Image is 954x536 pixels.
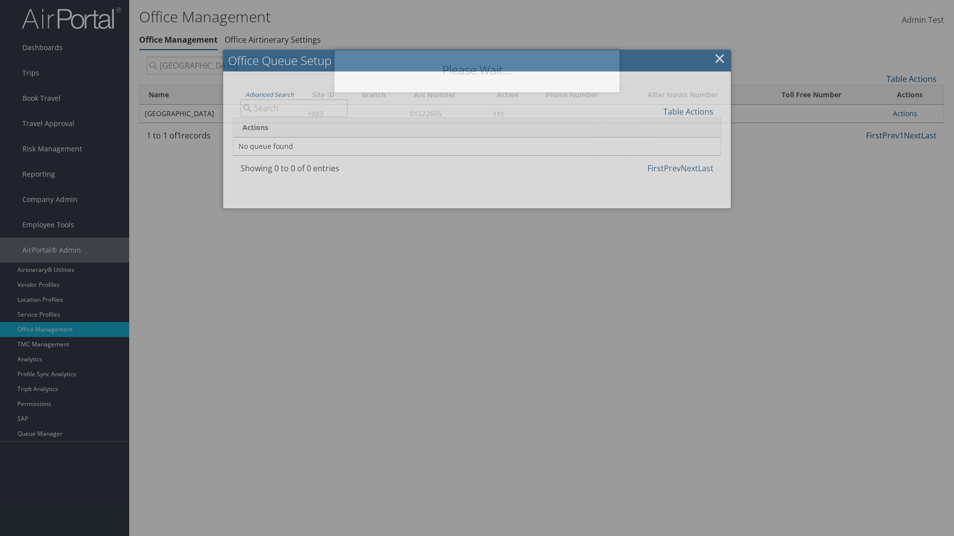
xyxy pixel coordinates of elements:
a: Next [681,163,698,174]
a: Column Visibility [590,135,720,152]
a: Advanced Search [245,90,294,99]
th: Actions [234,118,720,137]
td: No queue found [234,137,720,155]
a: Table Actions [663,106,714,117]
div: Showing 0 to 0 of 0 entries [240,162,348,179]
a: Page Length [590,152,720,169]
a: × [714,48,725,68]
a: Last [698,163,714,174]
h2: Office Queue Setup [223,50,731,71]
input: Advanced Search [240,99,348,117]
a: First [647,163,664,174]
a: New Record [590,119,720,135]
a: Prev [664,163,681,174]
